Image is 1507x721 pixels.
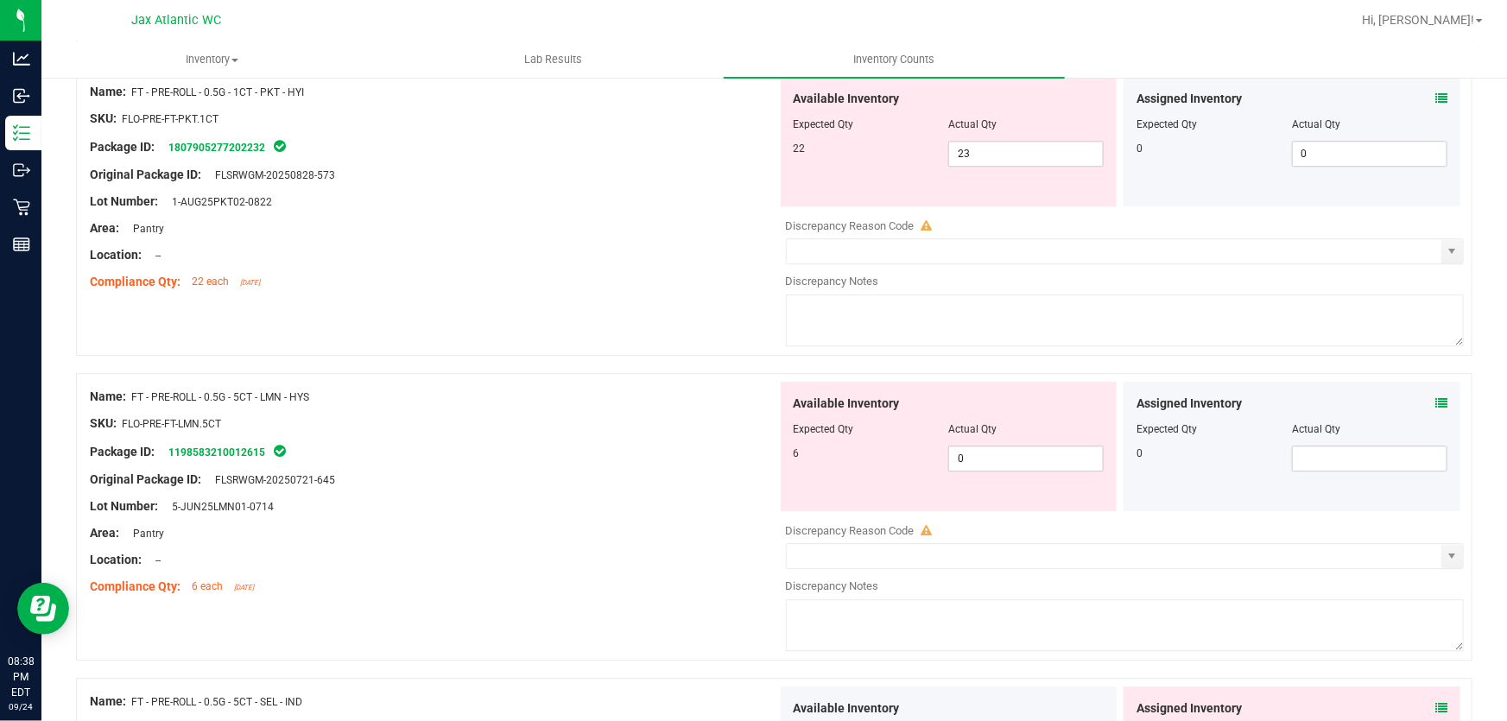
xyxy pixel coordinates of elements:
[794,142,806,155] span: 22
[147,250,161,262] span: --
[163,196,272,208] span: 1-AUG25PKT02-0822
[90,194,158,208] span: Lot Number:
[1362,13,1474,27] span: Hi, [PERSON_NAME]!
[13,124,30,142] inline-svg: Inventory
[272,442,288,459] span: In Sync
[13,87,30,104] inline-svg: Inbound
[501,52,605,67] span: Lab Results
[8,654,34,700] p: 08:38 PM EDT
[1441,544,1463,568] span: select
[1137,446,1292,461] div: 0
[124,223,164,235] span: Pantry
[192,580,223,592] span: 6 each
[131,13,221,28] span: Jax Atlantic WC
[794,395,900,413] span: Available Inventory
[90,168,201,181] span: Original Package ID:
[1293,142,1447,166] input: 0
[383,41,724,78] a: Lab Results
[234,584,254,591] span: [DATE]
[794,118,854,130] span: Expected Qty
[122,418,221,430] span: FLO-PRE-FT-LMN.5CT
[1292,117,1447,132] div: Actual Qty
[1137,421,1292,437] div: Expected Qty
[13,199,30,216] inline-svg: Retail
[206,474,335,486] span: FLSRWGM-20250721-645
[1137,395,1242,413] span: Assigned Inventory
[90,553,142,566] span: Location:
[1292,421,1447,437] div: Actual Qty
[131,391,309,403] span: FT - PRE-ROLL - 0.5G - 5CT - LMN - HYS
[163,501,274,513] span: 5-JUN25LMN01-0714
[90,499,158,513] span: Lot Number:
[90,275,180,288] span: Compliance Qty:
[1137,699,1242,718] span: Assigned Inventory
[42,52,382,67] span: Inventory
[949,446,1103,471] input: 0
[90,248,142,262] span: Location:
[794,447,800,459] span: 6
[786,219,915,232] span: Discrepancy Reason Code
[17,583,69,635] iframe: Resource center
[1137,141,1292,156] div: 0
[272,137,288,155] span: In Sync
[90,579,180,593] span: Compliance Qty:
[206,169,335,181] span: FLSRWGM-20250828-573
[90,694,126,708] span: Name:
[13,161,30,179] inline-svg: Outbound
[168,142,265,154] a: 1807905277202232
[90,140,155,154] span: Package ID:
[724,41,1065,78] a: Inventory Counts
[831,52,959,67] span: Inventory Counts
[1441,239,1463,263] span: select
[240,279,260,287] span: [DATE]
[192,275,229,288] span: 22 each
[786,273,1465,290] div: Discrepancy Notes
[90,389,126,403] span: Name:
[131,86,304,98] span: FT - PRE-ROLL - 0.5G - 1CT - PKT - HYI
[90,526,119,540] span: Area:
[794,90,900,108] span: Available Inventory
[8,700,34,713] p: 09/24
[13,236,30,253] inline-svg: Reports
[90,472,201,486] span: Original Package ID:
[90,445,155,459] span: Package ID:
[41,41,383,78] a: Inventory
[1137,90,1242,108] span: Assigned Inventory
[90,111,117,125] span: SKU:
[949,142,1103,166] input: 23
[1137,117,1292,132] div: Expected Qty
[948,118,997,130] span: Actual Qty
[786,524,915,537] span: Discrepancy Reason Code
[168,446,265,459] a: 1198583210012615
[90,221,119,235] span: Area:
[90,416,117,430] span: SKU:
[794,423,854,435] span: Expected Qty
[786,578,1465,595] div: Discrepancy Notes
[122,113,218,125] span: FLO-PRE-FT-PKT.1CT
[794,699,900,718] span: Available Inventory
[147,554,161,566] span: --
[124,528,164,540] span: Pantry
[90,85,126,98] span: Name:
[131,696,302,708] span: FT - PRE-ROLL - 0.5G - 5CT - SEL - IND
[13,50,30,67] inline-svg: Analytics
[948,423,997,435] span: Actual Qty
